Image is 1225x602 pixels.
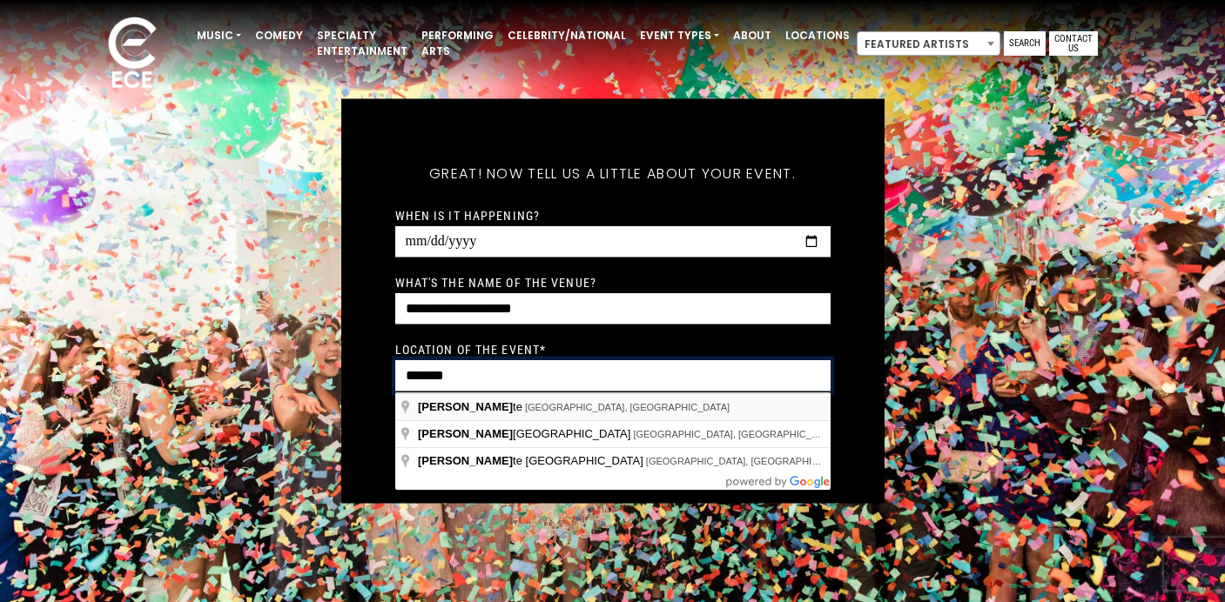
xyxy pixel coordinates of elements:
[525,402,730,412] span: [GEOGRAPHIC_DATA], [GEOGRAPHIC_DATA]
[418,427,513,440] span: [PERSON_NAME]
[248,21,310,50] a: Comedy
[190,21,248,50] a: Music
[418,400,525,413] span: te
[418,454,646,467] span: te [GEOGRAPHIC_DATA]
[395,275,596,291] label: What's the name of the venue?
[726,21,778,50] a: About
[1004,31,1046,56] a: Search
[778,21,857,50] a: Locations
[633,429,838,439] span: [GEOGRAPHIC_DATA], [GEOGRAPHIC_DATA]
[418,400,513,413] span: [PERSON_NAME]
[418,454,513,467] span: [PERSON_NAME]
[395,208,541,224] label: When is it happening?
[395,342,547,358] label: Location of the event
[501,21,633,50] a: Celebrity/National
[414,21,501,66] a: Performing Arts
[310,21,414,66] a: Specialty Entertainment
[395,143,831,205] h5: Great! Now tell us a little about your event.
[1049,31,1098,56] a: Contact Us
[633,21,726,50] a: Event Types
[418,427,633,440] span: [GEOGRAPHIC_DATA]
[89,12,176,97] img: ece_new_logo_whitev2-1.png
[857,31,1000,56] span: Featured Artists
[646,456,956,466] span: [GEOGRAPHIC_DATA], [GEOGRAPHIC_DATA], [GEOGRAPHIC_DATA]
[858,32,1000,57] span: Featured Artists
